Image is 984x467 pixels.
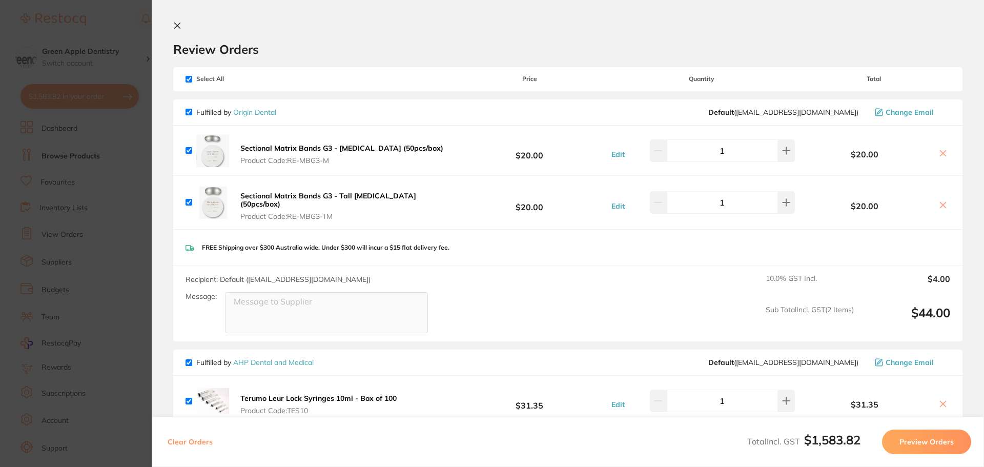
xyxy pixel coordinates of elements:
[872,108,950,117] button: Change Email
[708,358,858,367] span: orders@ahpdentalmedical.com.au
[747,436,860,446] span: Total Incl. GST
[165,430,216,454] button: Clear Orders
[240,212,450,220] span: Product Code: RE-MBG3-TM
[233,108,276,117] a: Origin Dental
[804,432,860,448] b: $1,583.82
[453,75,606,83] span: Price
[882,430,971,454] button: Preview Orders
[453,392,606,411] b: $31.35
[196,384,229,417] img: dXhiemJraw
[708,108,858,116] span: info@origindental.com.au
[608,400,628,409] button: Edit
[453,193,606,212] b: $20.00
[606,75,797,83] span: Quantity
[886,358,934,367] span: Change Email
[766,274,854,297] span: 10.0 % GST Incl.
[237,191,453,221] button: Sectional Matrix Bands G3 - Tall [MEDICAL_DATA] (50pcs/box) Product Code:RE-MBG3-TM
[797,201,932,211] b: $20.00
[196,134,229,167] img: bDk3dXdhMw
[453,141,606,160] b: $20.00
[708,358,734,367] b: Default
[196,186,229,219] img: OWpzNGYzcA
[862,306,950,334] output: $44.00
[186,275,371,284] span: Recipient: Default ( [EMAIL_ADDRESS][DOMAIN_NAME] )
[240,191,416,209] b: Sectional Matrix Bands G3 - Tall [MEDICAL_DATA] (50pcs/box)
[186,292,217,301] label: Message:
[202,244,449,251] p: FREE Shipping over $300 Australia wide. Under $300 will incur a $15 flat delivery fee.
[886,108,934,116] span: Change Email
[766,306,854,334] span: Sub Total Incl. GST ( 2 Items)
[708,108,734,117] b: Default
[233,358,314,367] a: AHP Dental and Medical
[196,108,276,116] p: Fulfilled by
[196,358,314,367] p: Fulfilled by
[608,150,628,159] button: Edit
[608,201,628,211] button: Edit
[240,156,443,165] span: Product Code: RE-MBG3-M
[237,394,400,415] button: Terumo Leur Lock Syringes 10ml - Box of 100 Product Code:TES10
[186,75,288,83] span: Select All
[797,75,950,83] span: Total
[797,150,932,159] b: $20.00
[872,358,950,367] button: Change Email
[237,144,446,165] button: Sectional Matrix Bands G3 - [MEDICAL_DATA] (50pcs/box) Product Code:RE-MBG3-M
[173,42,962,57] h2: Review Orders
[240,407,397,415] span: Product Code: TES10
[240,144,443,153] b: Sectional Matrix Bands G3 - [MEDICAL_DATA] (50pcs/box)
[862,274,950,297] output: $4.00
[797,400,932,409] b: $31.35
[240,394,397,403] b: Terumo Leur Lock Syringes 10ml - Box of 100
